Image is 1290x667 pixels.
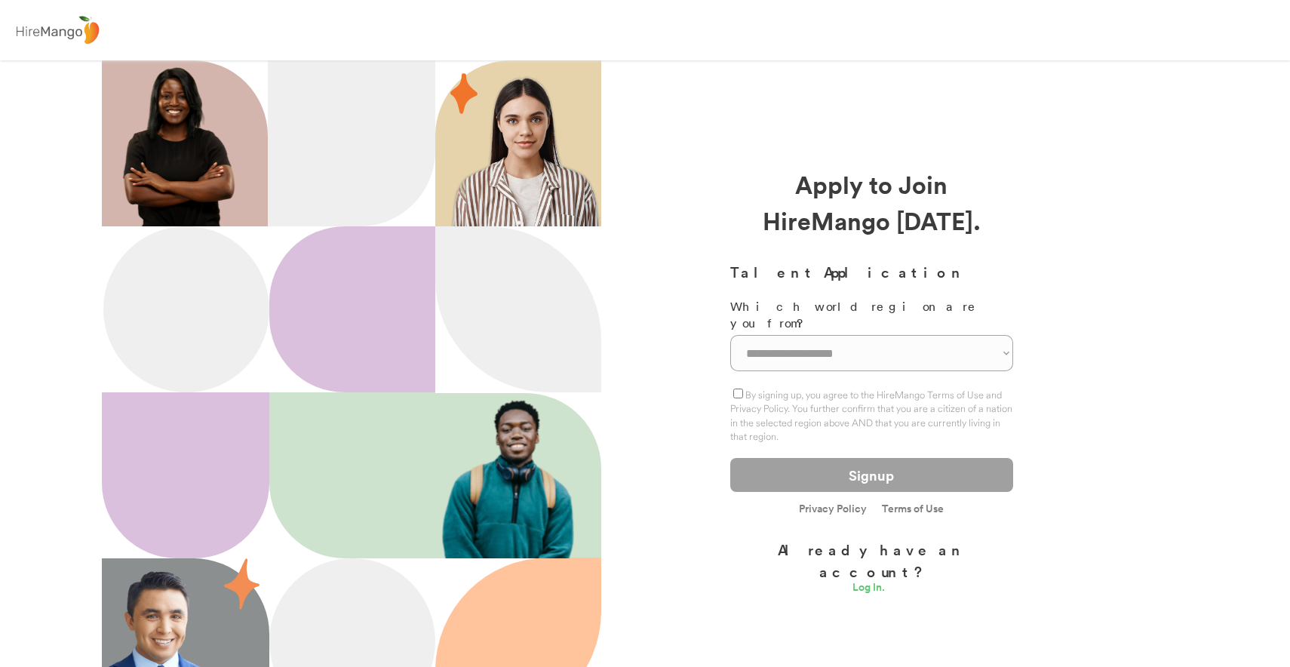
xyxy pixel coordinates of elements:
[730,166,1013,238] div: Apply to Join HireMango [DATE].
[852,582,890,597] a: Log In.
[730,539,1013,582] div: Already have an account?
[224,558,260,610] img: 55
[436,394,588,558] img: 202x218.png
[11,13,103,48] img: logo%20-%20hiremango%20gray.png
[450,73,478,114] img: 29
[799,503,867,516] a: Privacy Policy
[103,226,269,392] img: Ellipse%2012
[105,60,252,226] img: 200x220.png
[730,389,1012,442] label: By signing up, you agree to the HireMango Terms of Use and Privacy Policy. You further confirm th...
[730,298,1013,332] div: Which world region are you from?
[882,503,944,514] a: Terms of Use
[450,75,601,226] img: hispanic%20woman.png
[730,261,1013,283] h3: Talent Application
[730,458,1013,492] button: Signup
